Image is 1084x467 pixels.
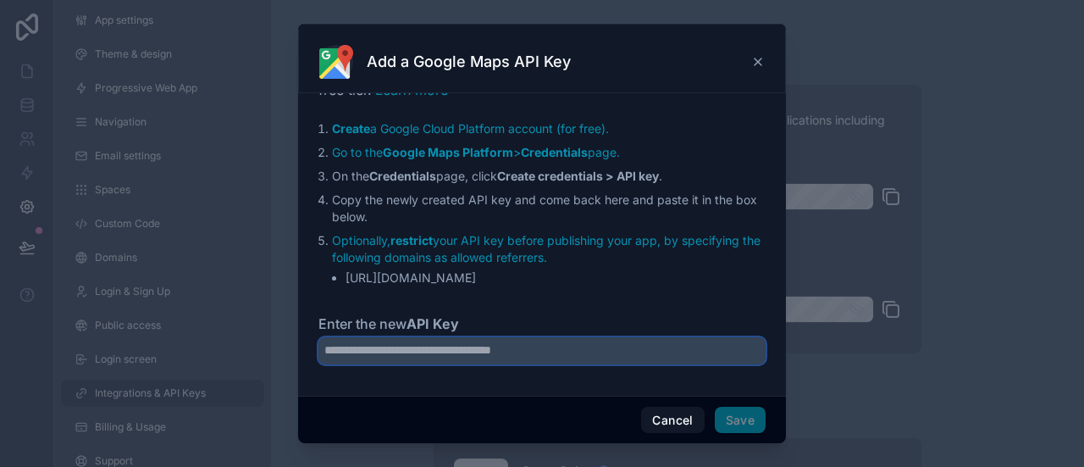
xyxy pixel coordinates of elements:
[390,233,433,247] strong: restrict
[332,192,766,225] li: Copy the newly created API key and come back here and paste it in the box below.
[319,45,353,79] img: Google Maps
[332,121,609,136] a: Createa Google Cloud Platform account (for free).
[332,233,760,264] a: Optionally,restrictyour API key before publishing your app, by specifying the following domains a...
[367,52,571,72] h3: Add a Google Maps API Key
[332,121,370,136] strong: Create
[497,169,659,183] strong: Create credentials > API key
[369,169,436,183] strong: Credentials
[332,145,620,159] a: Go to theGoogle Maps Platform>Credentialspage.
[332,168,766,185] li: On the page, click .
[383,145,513,159] strong: Google Maps Platform
[406,315,459,332] strong: API Key
[521,145,588,159] strong: Credentials
[346,270,766,286] li: [URL][DOMAIN_NAME]
[318,314,766,334] label: Enter the new
[641,407,704,434] button: Cancel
